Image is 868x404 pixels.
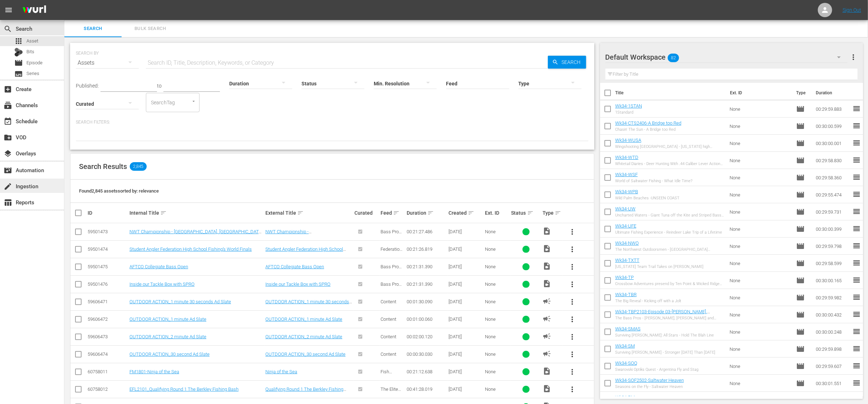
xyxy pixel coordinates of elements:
[852,361,861,370] span: reorder
[448,334,483,339] div: [DATE]
[448,281,483,287] div: [DATE]
[527,210,534,216] span: sort
[265,229,324,245] a: NWT Championship - [GEOGRAPHIC_DATA], [GEOGRAPHIC_DATA] - Part 2
[407,209,446,217] div: Duration
[796,139,805,148] span: Episode
[88,334,127,339] div: 59606473
[568,385,577,394] span: more_vert
[727,358,793,375] td: None
[796,345,805,353] span: Episode
[568,368,577,376] span: more_vert
[849,49,858,66] button: more_vert
[88,210,127,216] div: ID
[605,47,848,67] div: Default Workspace
[4,25,12,33] span: Search
[14,59,23,67] span: Episode
[796,259,805,268] span: Episode
[543,384,551,393] span: Video
[813,358,852,375] td: 00:29:59.607
[265,246,346,257] a: Student Angler Federation High School Fishing’s World Finals
[265,369,297,374] a: Ninja of the Sea
[564,346,581,363] button: more_vert
[448,386,483,392] div: [DATE]
[485,281,509,287] div: None
[615,103,642,109] a: Wk34-1STAN
[4,133,12,142] span: VOD
[852,344,861,353] span: reorder
[26,38,38,45] span: Asset
[564,328,581,345] button: more_vert
[448,246,483,252] div: [DATE]
[615,367,698,372] div: Swarovski Optiks Quest - Argentina Fly and Stag
[448,369,483,374] div: [DATE]
[615,343,635,349] a: Wk34-SM
[76,119,589,125] p: Search Filters:
[485,264,509,269] div: None
[407,334,446,339] div: 00:02:00.120
[160,210,167,216] span: sort
[381,209,404,217] div: Feed
[796,105,805,113] span: Episode
[381,386,401,403] span: The Elite Fishing League
[796,190,805,199] span: Episode
[568,263,577,271] span: more_vert
[88,281,127,287] div: 59501476
[564,276,581,293] button: more_vert
[813,152,852,169] td: 00:29:58.830
[813,135,852,152] td: 00:30:00.001
[564,311,581,328] button: more_vert
[543,279,551,288] span: Video
[615,110,642,115] div: 1Standard
[813,220,852,238] td: 00:30:00.399
[564,241,581,258] button: more_vert
[615,161,724,166] div: Whitetail Diaries - Deer Hunting With .44 Caliber Lever Action Rifle
[796,276,805,285] span: Episode
[796,328,805,336] span: Episode
[407,316,446,322] div: 00:01:00.060
[727,220,793,238] td: None
[126,25,175,33] span: Bulk Search
[852,173,861,181] span: reorder
[813,340,852,358] td: 00:29:59.898
[485,351,509,357] div: None
[407,281,446,287] div: 00:21:31.390
[796,173,805,182] span: Episode
[568,245,577,254] span: more_vert
[852,156,861,164] span: reorder
[852,139,861,147] span: reorder
[26,70,39,77] span: Series
[568,228,577,236] span: more_vert
[727,340,793,358] td: None
[568,298,577,306] span: more_vert
[381,316,396,322] span: Content
[265,299,352,310] a: OUTDOOR ACTION_1 minute 30 seconds Ad Slate
[559,56,586,69] span: Search
[265,281,330,287] a: Inside our Tackle Box with SPRO
[568,350,577,359] span: more_vert
[796,242,805,250] span: Episode
[129,229,263,240] a: NWT Championship - [GEOGRAPHIC_DATA], [GEOGRAPHIC_DATA] - Part 2
[543,227,551,235] span: Video
[381,369,401,380] span: Fish Mavericks
[354,210,378,216] div: Curated
[130,162,147,171] span: 2,845
[568,315,577,324] span: more_vert
[615,247,724,252] div: The Northwest Outdoorsmen - [GEOGRAPHIC_DATA][US_STATE] Family [GEOGRAPHIC_DATA] [PERSON_NAME]
[727,203,793,220] td: None
[543,349,551,358] span: AD
[796,156,805,165] span: Episode
[190,98,197,105] button: Open
[852,310,861,319] span: reorder
[813,169,852,186] td: 00:29:58.360
[448,264,483,269] div: [DATE]
[792,83,811,103] th: Type
[157,83,162,89] span: to
[813,238,852,255] td: 00:29:59.798
[796,310,805,319] span: Episode
[407,229,446,234] div: 00:21:27.486
[14,37,23,45] span: Asset
[448,209,483,217] div: Created
[727,306,793,323] td: None
[813,118,852,135] td: 00:30:00.599
[727,169,793,186] td: None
